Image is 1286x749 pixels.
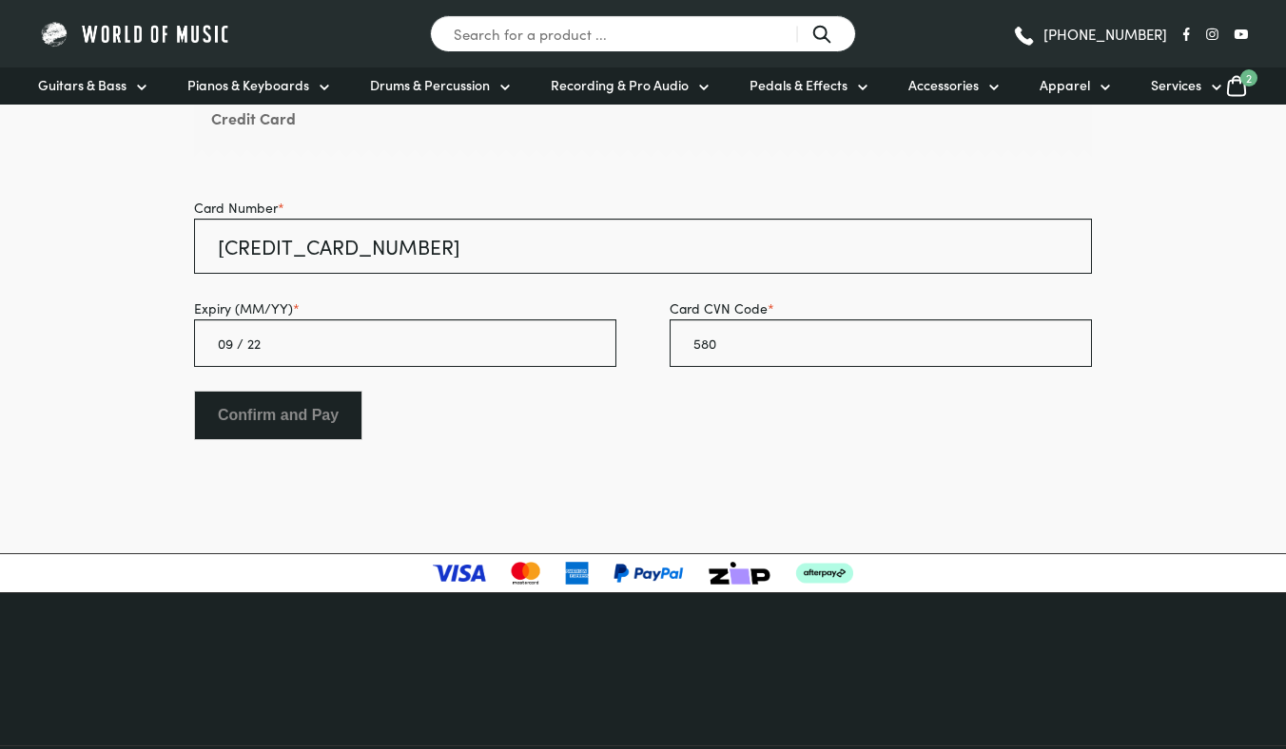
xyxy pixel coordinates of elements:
[194,391,362,440] input: Confirm and Pay
[38,19,233,48] img: World of Music
[551,75,689,95] span: Recording & Pro Audio
[187,75,309,95] span: Pianos & Keyboards
[38,75,127,95] span: Guitars & Bass
[1040,75,1090,95] span: Apparel
[670,319,1092,367] input: CVN
[1012,20,1167,48] a: [PHONE_NUMBER]
[194,298,616,319] label: Expiry (MM/YY)
[194,219,1092,274] input: •••• •••• •••• ••••
[211,106,1075,131] strong: Credit Card
[194,319,616,367] input: MM / YY
[370,75,490,95] span: Drums & Percussion
[750,75,848,95] span: Pedals & Effects
[194,78,1092,147] li: Payment method:
[1043,27,1167,41] span: [PHONE_NUMBER]
[194,197,1092,219] label: Card Number
[1151,75,1201,95] span: Services
[908,75,979,95] span: Accessories
[430,15,856,52] input: Search for a product ...
[670,298,1092,319] label: Card CVN Code
[1240,69,1257,86] span: 2
[433,562,852,585] img: payment-logos-updated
